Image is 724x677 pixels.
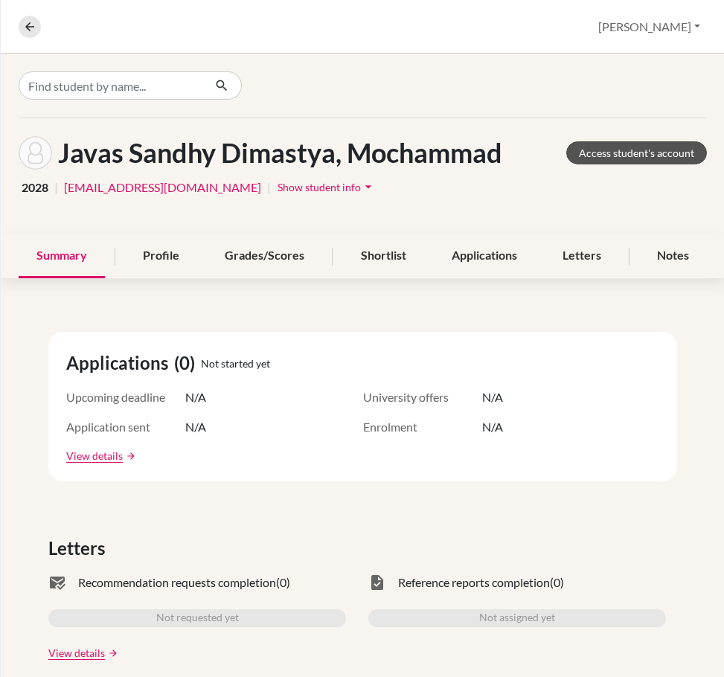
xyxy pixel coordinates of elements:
[276,574,290,591] span: (0)
[48,645,105,661] a: View details
[368,574,386,591] span: task
[278,181,361,193] span: Show student info
[363,388,482,406] span: University offers
[343,234,424,278] div: Shortlist
[592,13,707,41] button: [PERSON_NAME]
[66,350,174,376] span: Applications
[123,451,136,461] a: arrow_forward
[78,574,276,591] span: Recommendation requests completion
[19,71,203,100] input: Find student by name...
[482,388,503,406] span: N/A
[66,418,185,436] span: Application sent
[545,234,619,278] div: Letters
[19,136,52,170] img: Mochammad Javas Sandhy Dimastya's avatar
[19,234,105,278] div: Summary
[54,179,58,196] span: |
[125,234,197,278] div: Profile
[185,418,206,436] span: N/A
[277,176,377,199] button: Show student infoarrow_drop_down
[66,448,123,463] a: View details
[550,574,564,591] span: (0)
[434,234,535,278] div: Applications
[201,356,270,371] span: Not started yet
[64,179,261,196] a: [EMAIL_ADDRESS][DOMAIN_NAME]
[22,179,48,196] span: 2028
[361,179,376,194] i: arrow_drop_down
[566,141,707,164] a: Access student's account
[479,609,555,627] span: Not assigned yet
[207,234,322,278] div: Grades/Scores
[185,388,206,406] span: N/A
[66,388,185,406] span: Upcoming deadline
[398,574,550,591] span: Reference reports completion
[156,609,239,627] span: Not requested yet
[105,648,118,658] a: arrow_forward
[174,350,201,376] span: (0)
[58,137,502,169] h1: Javas Sandhy Dimastya, Mochammad
[48,574,66,591] span: mark_email_read
[482,418,503,436] span: N/A
[48,535,111,562] span: Letters
[363,418,482,436] span: Enrolment
[267,179,271,196] span: |
[639,234,707,278] div: Notes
